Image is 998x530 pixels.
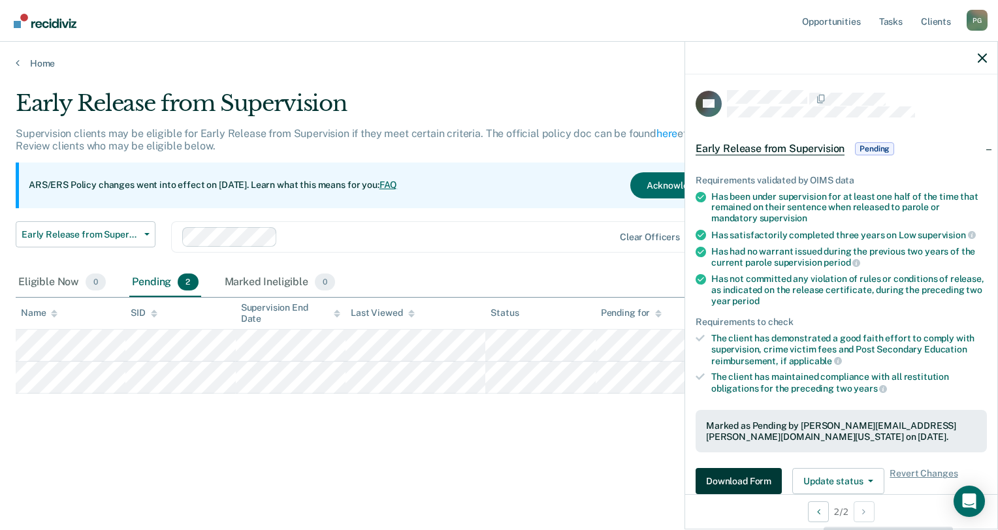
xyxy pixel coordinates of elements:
[696,175,987,186] div: Requirements validated by OIMS data
[379,179,398,190] a: FAQ
[954,486,985,517] div: Open Intercom Messenger
[711,191,987,224] div: Has been under supervision for at least one half of the time that remained on their sentence when...
[711,246,987,268] div: Has had no warrant issued during the previous two years of the current parole supervision
[890,468,958,494] span: Revert Changes
[16,90,764,127] div: Early Release from Supervision
[696,468,787,494] a: Navigate to form link
[808,501,829,522] button: Previous Opportunity
[178,273,198,290] span: 2
[656,127,677,140] a: here
[760,213,807,223] span: supervision
[351,307,414,319] div: Last Viewed
[967,10,988,31] div: P G
[789,356,842,366] span: applicable
[967,10,988,31] button: Profile dropdown button
[824,257,860,268] span: period
[620,232,680,243] div: Clear officers
[315,273,335,290] span: 0
[131,307,157,319] div: SID
[696,468,782,494] button: Download Form
[855,142,894,155] span: Pending
[22,229,139,240] span: Early Release from Supervision
[86,273,106,290] span: 0
[711,333,987,366] div: The client has demonstrated a good faith effort to comply with supervision, crime victim fees and...
[685,128,997,170] div: Early Release from SupervisionPending
[854,383,887,394] span: years
[711,371,987,394] div: The client has maintained compliance with all restitution obligations for the preceding two
[696,142,845,155] span: Early Release from Supervision
[601,307,662,319] div: Pending for
[711,273,987,306] div: Has not committed any violation of rules or conditions of release, as indicated on the release ce...
[732,296,759,306] span: period
[21,307,57,319] div: Name
[630,172,754,198] button: Acknowledge & Close
[491,307,519,319] div: Status
[222,268,338,297] div: Marked Ineligible
[685,494,997,529] div: 2 / 2
[854,501,875,522] button: Next Opportunity
[792,468,884,494] button: Update status
[711,229,987,241] div: Has satisfactorily completed three years on Low
[14,14,76,28] img: Recidiviz
[16,268,108,297] div: Eligible Now
[16,127,758,152] p: Supervision clients may be eligible for Early Release from Supervision if they meet certain crite...
[706,420,976,443] div: Marked as Pending by [PERSON_NAME][EMAIL_ADDRESS][PERSON_NAME][DOMAIN_NAME][US_STATE] on [DATE].
[918,230,975,240] span: supervision
[241,302,340,324] div: Supervision End Date
[129,268,201,297] div: Pending
[696,317,987,328] div: Requirements to check
[29,179,397,192] p: ARS/ERS Policy changes went into effect on [DATE]. Learn what this means for you:
[16,57,982,69] a: Home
